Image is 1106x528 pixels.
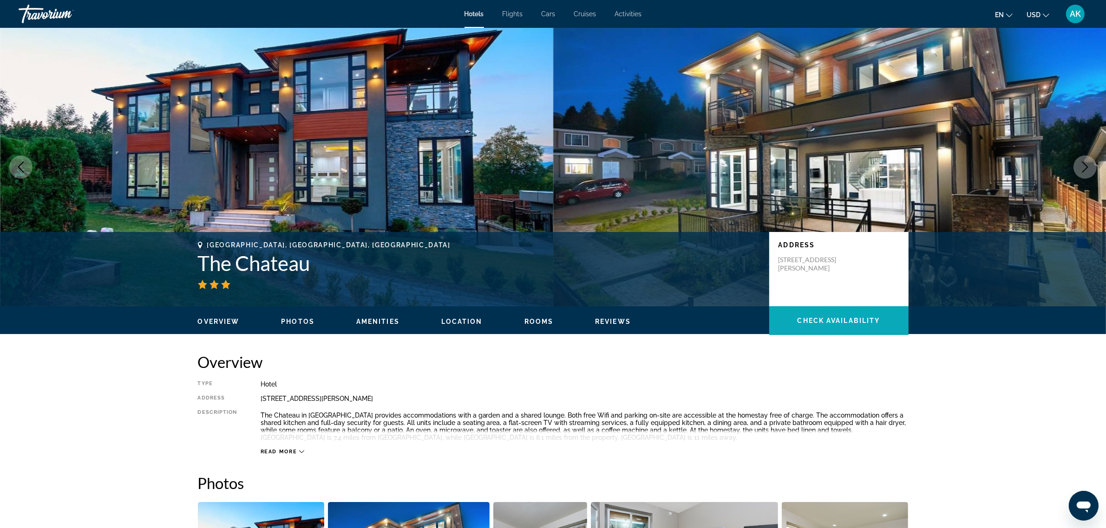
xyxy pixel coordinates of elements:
button: Next image [1073,155,1097,179]
button: Read more [261,448,305,455]
button: Rooms [524,317,554,326]
button: Check Availability [769,306,909,335]
button: Amenities [356,317,399,326]
button: Change currency [1027,8,1049,21]
div: Type [198,380,237,388]
span: AK [1070,9,1081,19]
a: Cars [542,10,556,18]
p: The Chateau in [GEOGRAPHIC_DATA] provides accommodations with a garden and a shared lounge. Both ... [261,412,909,441]
button: User Menu [1063,4,1087,24]
button: Location [441,317,483,326]
div: Address [198,395,237,402]
a: Activities [615,10,642,18]
iframe: Button to launch messaging window [1069,491,1099,521]
p: Address [779,241,899,249]
a: Hotels [465,10,484,18]
p: [STREET_ADDRESS][PERSON_NAME] [779,256,853,272]
span: en [995,11,1004,19]
h2: Overview [198,353,909,371]
button: Change language [995,8,1013,21]
button: Overview [198,317,240,326]
a: Travorium [19,2,111,26]
span: Check Availability [798,317,880,324]
h1: The Chateau [198,251,760,275]
span: USD [1027,11,1041,19]
div: Description [198,409,237,444]
button: Photos [281,317,314,326]
span: [GEOGRAPHIC_DATA], [GEOGRAPHIC_DATA], [GEOGRAPHIC_DATA] [207,241,451,249]
div: [STREET_ADDRESS][PERSON_NAME] [261,395,909,402]
a: Cruises [574,10,596,18]
span: Read more [261,449,297,455]
a: Flights [503,10,523,18]
button: Previous image [9,155,33,179]
h2: Photos [198,474,909,492]
button: Reviews [595,317,631,326]
div: Hotel [261,380,909,388]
